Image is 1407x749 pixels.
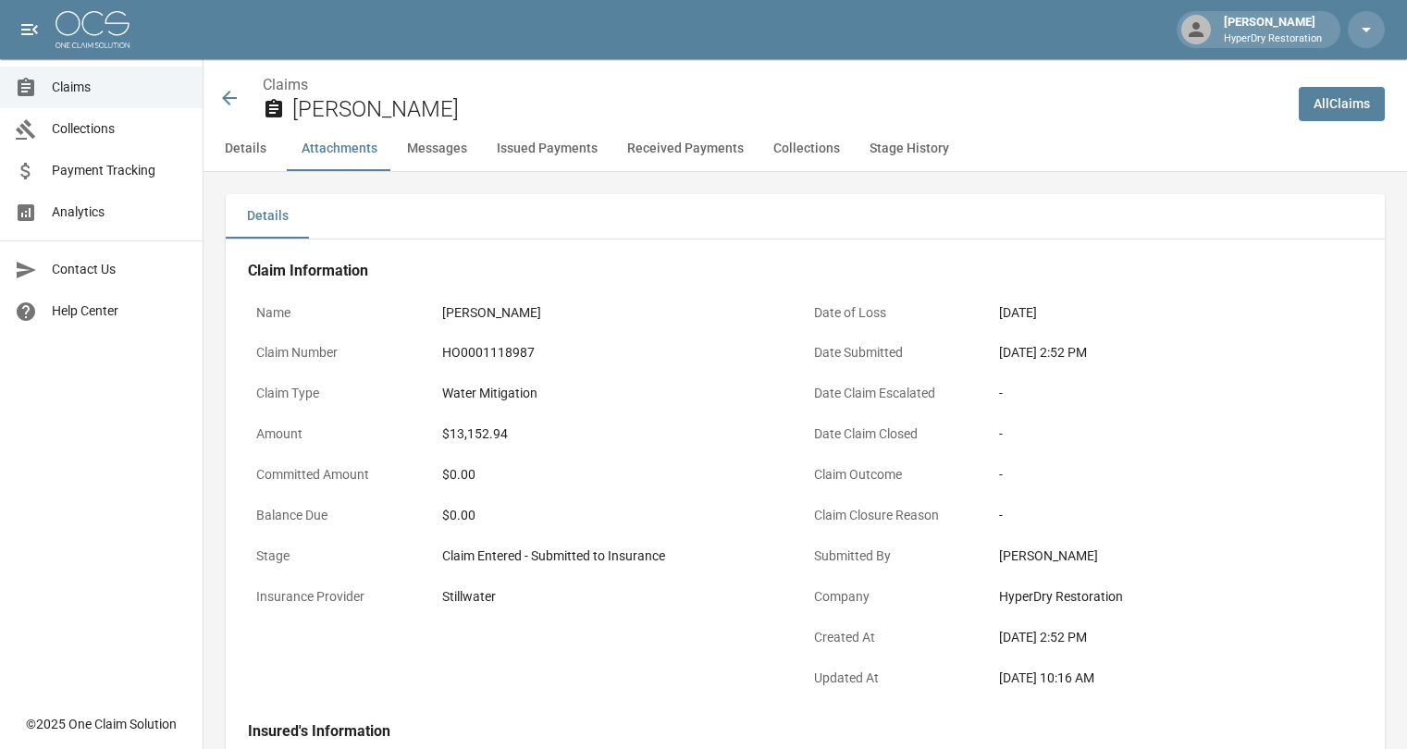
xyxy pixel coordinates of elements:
div: [DATE] 2:52 PM [999,343,1354,362]
div: - [999,424,1354,444]
div: [DATE] [999,303,1354,323]
span: Analytics [52,203,188,222]
p: Claim Outcome [806,457,992,493]
p: Claim Type [248,375,434,411]
p: Submitted By [806,538,992,574]
img: ocs-logo-white-transparent.png [56,11,130,48]
h4: Claim Information [248,262,1363,280]
div: [DATE] 2:52 PM [999,628,1354,647]
p: Stage [248,538,434,574]
div: HO0001118987 [442,343,797,362]
p: Amount [248,416,434,452]
button: Messages [392,127,482,171]
a: Claims [263,76,308,93]
p: Company [806,579,992,615]
span: Claims [52,78,188,97]
span: Help Center [52,301,188,321]
button: Attachments [287,127,392,171]
div: - [999,384,1354,403]
div: [PERSON_NAME] [442,303,797,323]
div: © 2025 One Claim Solution [26,715,177,733]
button: Details [204,127,287,171]
p: HyperDry Restoration [1224,31,1322,47]
span: Payment Tracking [52,161,188,180]
button: Details [226,194,309,239]
p: Created At [806,620,992,656]
h2: [PERSON_NAME] [292,96,1284,123]
p: Claim Closure Reason [806,497,992,534]
span: Contact Us [52,260,188,279]
p: Name [248,295,434,331]
span: Collections [52,119,188,139]
div: Water Mitigation [442,384,797,403]
button: Issued Payments [482,127,612,171]
p: Claim Number [248,335,434,371]
div: - [999,506,1354,525]
p: Committed Amount [248,457,434,493]
p: Date Submitted [806,335,992,371]
div: [PERSON_NAME] [999,546,1354,566]
p: Balance Due [248,497,434,534]
p: Insurance Provider [248,579,434,615]
button: Collections [759,127,855,171]
div: [PERSON_NAME] [1216,13,1329,46]
div: $0.00 [442,465,797,485]
div: Stillwater [442,587,797,607]
a: AllClaims [1299,87,1385,121]
h4: Insured's Information [248,722,1363,741]
nav: breadcrumb [263,74,1284,96]
p: Date Claim Escalated [806,375,992,411]
div: $0.00 [442,506,797,525]
div: anchor tabs [204,127,1407,171]
div: $13,152.94 [442,424,797,444]
div: - [999,465,1354,485]
p: Updated At [806,660,992,696]
button: Received Payments [612,127,759,171]
div: Claim Entered - Submitted to Insurance [442,546,797,566]
div: HyperDry Restoration [999,587,1354,607]
div: [DATE] 10:16 AM [999,669,1354,688]
p: Date Claim Closed [806,416,992,452]
div: details tabs [226,194,1385,239]
button: open drawer [11,11,48,48]
button: Stage History [855,127,964,171]
p: Date of Loss [806,295,992,331]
